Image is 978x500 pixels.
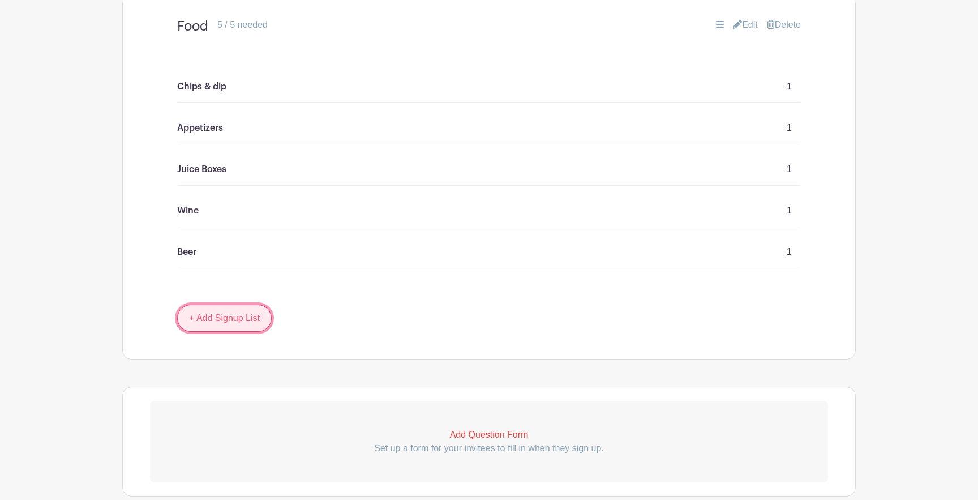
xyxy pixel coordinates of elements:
[150,401,828,482] a: Add Question Form Set up a form for your invitees to fill in when they sign up.
[787,245,792,259] p: 1
[787,163,792,176] p: 1
[150,428,828,442] p: Add Question Form
[787,80,792,93] p: 1
[177,204,199,217] p: Wine
[177,80,226,93] p: Chips & dip
[787,204,792,217] p: 1
[177,245,196,259] p: Beer
[217,18,268,32] div: 5 / 5 needed
[767,18,801,32] a: Delete
[177,121,223,135] p: Appetizers
[150,442,828,455] p: Set up a form for your invitees to fill in when they sign up.
[177,18,208,35] h4: Food
[787,121,792,135] p: 1
[177,305,272,332] a: + Add Signup List
[733,18,758,32] a: Edit
[177,163,226,176] p: Juice Boxes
